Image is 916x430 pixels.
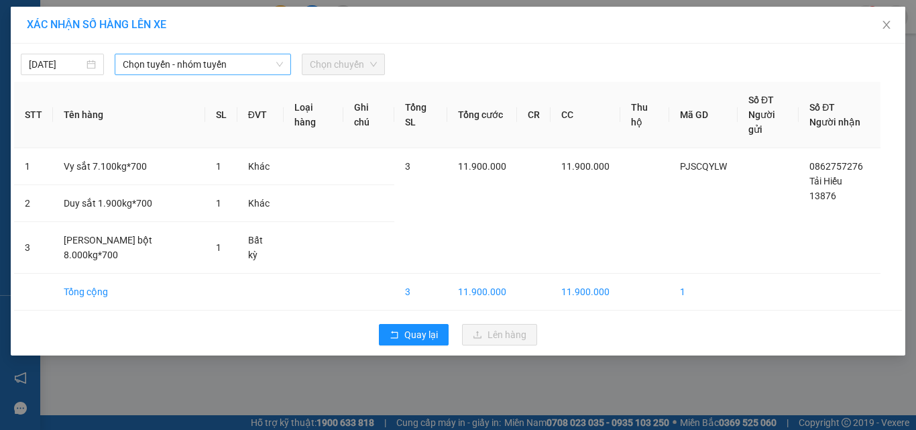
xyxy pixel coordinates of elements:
span: Số ĐT [809,102,835,113]
th: CR [517,82,551,148]
button: rollbackQuay lại [379,324,449,345]
button: uploadLên hàng [462,324,537,345]
span: Người gửi [748,109,775,135]
td: [PERSON_NAME] bột 8.000kg*700 [53,222,205,274]
span: 1 [216,198,221,209]
td: Khác [237,148,284,185]
span: 3 [405,161,410,172]
td: 1 [14,148,53,185]
span: 1 [216,242,221,253]
th: Mã GD [669,82,738,148]
span: XÁC NHẬN SỐ HÀNG LÊN XE [27,18,166,31]
span: 11.900.000 [458,161,506,172]
span: Quay lại [404,327,438,342]
span: rollback [390,330,399,341]
input: 11/09/2025 [29,57,84,72]
span: Số ĐT [748,95,774,105]
span: close [881,19,892,30]
td: Khác [237,185,284,222]
td: Tổng cộng [53,274,205,311]
th: Thu hộ [620,82,669,148]
th: SL [205,82,237,148]
th: Tên hàng [53,82,205,148]
th: Tổng cước [447,82,517,148]
td: 11.900.000 [447,274,517,311]
span: Người nhận [809,117,860,127]
th: Tổng SL [394,82,447,148]
td: 1 [669,274,738,311]
th: CC [551,82,620,148]
td: Vy sắt 7.100kg*700 [53,148,205,185]
td: 3 [394,274,447,311]
span: down [276,60,284,68]
span: Tải Hiếu 13876 [809,176,842,201]
td: 3 [14,222,53,274]
span: 11.900.000 [561,161,610,172]
td: 11.900.000 [551,274,620,311]
th: STT [14,82,53,148]
span: Chọn chuyến [310,54,377,74]
th: Loại hàng [284,82,343,148]
th: ĐVT [237,82,284,148]
span: 1 [216,161,221,172]
span: Chọn tuyến - nhóm tuyến [123,54,283,74]
th: Ghi chú [343,82,394,148]
td: 2 [14,185,53,222]
span: PJSCQYLW [680,161,727,172]
span: 0862757276 [809,161,863,172]
button: Close [868,7,905,44]
td: Duy sắt 1.900kg*700 [53,185,205,222]
td: Bất kỳ [237,222,284,274]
